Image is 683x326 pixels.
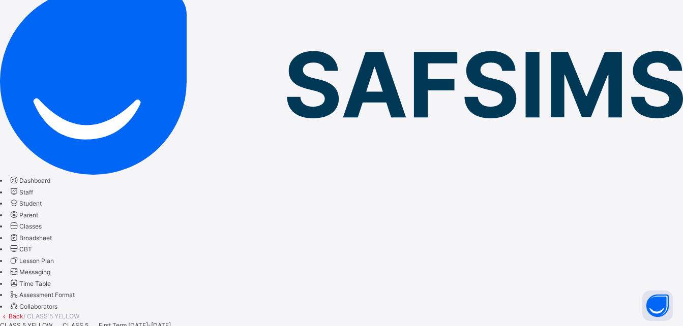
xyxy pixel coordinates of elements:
[9,200,42,207] a: Student
[9,303,57,310] a: Collaborators
[19,291,75,299] span: Assessment Format
[9,245,32,253] a: CBT
[19,200,42,207] span: Student
[9,222,42,230] a: Classes
[9,268,50,276] a: Messaging
[19,257,54,265] span: Lesson Plan
[9,211,38,219] a: Parent
[19,177,50,184] span: Dashboard
[19,303,57,310] span: Collaborators
[19,234,52,242] span: Broadsheet
[9,280,51,287] a: Time Table
[9,234,52,242] a: Broadsheet
[9,312,23,320] a: Back
[19,280,51,287] span: Time Table
[19,245,32,253] span: CBT
[642,290,673,321] button: Open asap
[9,188,33,196] a: Staff
[9,291,75,299] a: Assessment Format
[19,188,33,196] span: Staff
[19,211,38,219] span: Parent
[23,312,79,320] span: / CLASS 5 YELLOW
[19,222,42,230] span: Classes
[19,268,50,276] span: Messaging
[9,177,50,184] a: Dashboard
[9,257,54,265] a: Lesson Plan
